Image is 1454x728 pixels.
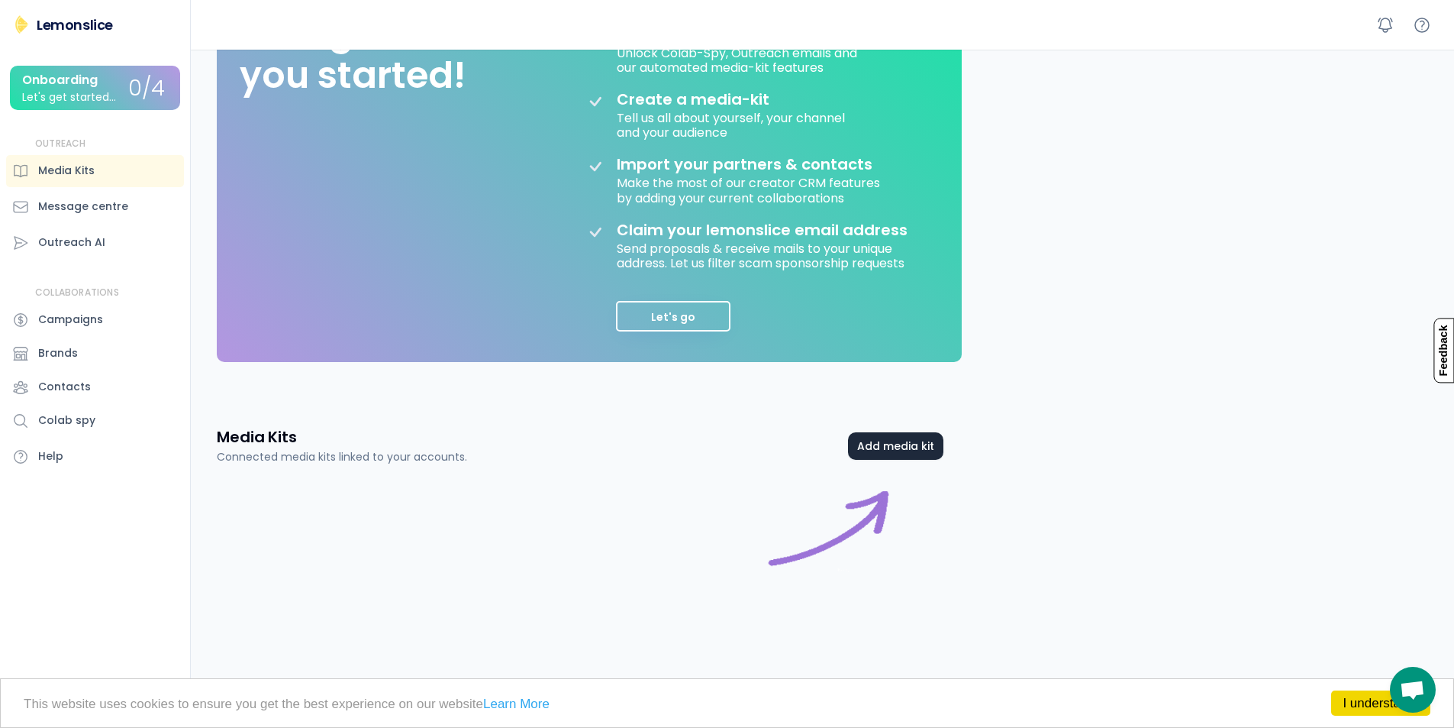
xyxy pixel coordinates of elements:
[38,379,91,395] div: Contacts
[617,90,808,108] div: Create a media-kit
[38,235,105,251] div: Outreach AI
[760,484,898,621] div: Start here
[38,199,128,215] div: Message centre
[38,345,78,361] div: Brands
[37,15,113,34] div: Lemonslice
[617,173,883,205] div: Make the most of our creator CRM features by adding your current collaborations
[240,10,466,98] div: Let's get you started!
[38,312,103,328] div: Campaigns
[38,448,63,464] div: Help
[617,155,872,173] div: Import your partners & contacts
[128,77,165,101] div: 0/4
[1331,691,1430,716] a: I understand!
[217,449,467,465] div: Connected media kits linked to your accounts.
[1390,667,1436,713] a: Open chat
[38,163,95,179] div: Media Kits
[617,239,922,270] div: Send proposals & receive mails to your unique address. Let us filter scam sponsorship requests
[617,108,848,140] div: Tell us all about yourself, your channel and your audience
[38,413,95,429] div: Colab spy
[616,301,730,332] button: Let's go
[760,484,898,621] img: connect%20image%20purple.gif
[35,286,119,299] div: COLLABORATIONS
[35,138,86,150] div: OUTREACH
[12,15,31,34] img: Lemonslice
[22,92,116,103] div: Let's get started...
[617,44,860,75] div: Unlock Colab-Spy, Outreach emails and our automated media-kit features
[483,697,550,711] a: Learn More
[848,432,943,460] button: Add media kit
[217,426,297,448] h3: Media Kits
[617,221,908,239] div: Claim your lemonslice email address
[22,73,98,87] div: Onboarding
[24,697,1430,710] p: This website uses cookies to ensure you get the best experience on our website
